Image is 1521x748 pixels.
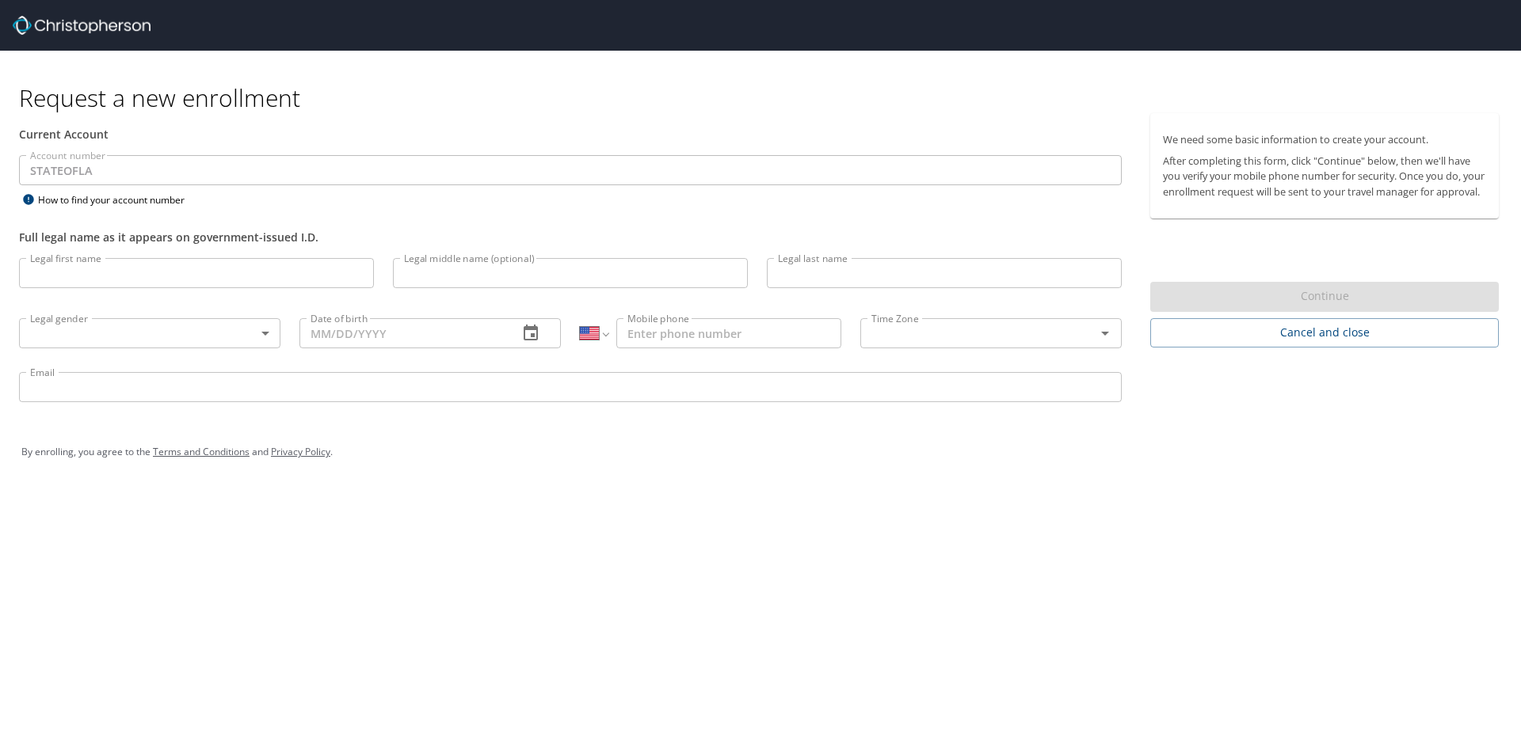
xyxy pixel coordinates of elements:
a: Terms and Conditions [153,445,250,458]
p: We need some basic information to create your account. [1163,132,1486,147]
span: Cancel and close [1163,323,1486,343]
div: By enrolling, you agree to the and . [21,432,1500,472]
div: ​ [19,318,280,348]
input: MM/DD/YYYY [299,318,505,348]
h1: Request a new enrollment [19,82,1511,113]
div: Current Account [19,126,1122,142]
a: Privacy Policy [271,445,330,458]
button: Cancel and close [1150,318,1499,347]
button: Open [1094,322,1116,344]
p: After completing this form, click "Continue" below, then we'll have you verify your mobile phone ... [1163,154,1486,199]
div: Full legal name as it appears on government-issued I.D. [19,229,1122,245]
input: Enter phone number [616,318,841,348]
img: cbt logo [13,16,151,35]
div: How to find your account number [19,190,217,210]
